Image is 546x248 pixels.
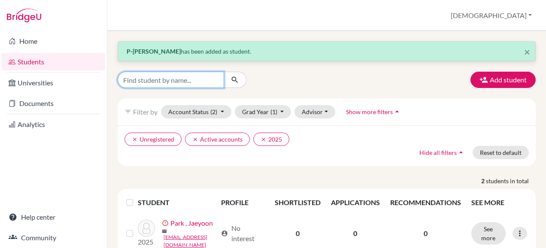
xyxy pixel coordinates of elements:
[124,108,131,115] i: filter_list
[385,192,466,213] th: RECOMMENDATIONS
[481,176,486,185] strong: 2
[393,107,401,116] i: arrow_drop_up
[270,192,326,213] th: SHORTLISTED
[170,218,213,228] a: Park , Jaeyoon
[2,209,105,226] a: Help center
[221,230,228,237] span: account_circle
[524,45,530,58] span: ×
[326,192,385,213] th: APPLICATIONS
[390,228,461,239] p: 0
[2,229,105,246] a: Community
[253,133,289,146] button: clear2025
[210,108,217,115] span: (2)
[486,176,536,185] span: students in total
[138,220,155,237] img: Park , Jaeyoon
[162,229,167,234] span: mail
[339,105,409,118] button: Show more filtersarrow_drop_up
[346,108,393,115] span: Show more filters
[466,192,532,213] th: SEE MORE
[473,146,529,159] button: Reset to default
[127,48,181,55] strong: P-[PERSON_NAME]
[161,105,231,118] button: Account Status(2)
[162,220,170,227] span: error_outline
[138,192,216,213] th: STUDENT
[235,105,291,118] button: Grad Year(1)
[2,116,105,133] a: Analytics
[2,33,105,50] a: Home
[138,237,155,247] p: 2025
[524,47,530,57] button: Close
[447,7,536,24] button: [DEMOGRAPHIC_DATA]
[261,136,267,142] i: clear
[419,149,457,156] span: Hide all filters
[2,53,105,70] a: Students
[216,192,270,213] th: PROFILE
[471,222,506,245] button: See more
[270,108,277,115] span: (1)
[192,136,198,142] i: clear
[412,146,473,159] button: Hide all filtersarrow_drop_up
[185,133,250,146] button: clearActive accounts
[7,9,41,22] img: Bridge-U
[127,47,527,56] p: has been added as student.
[470,72,536,88] button: Add student
[457,148,465,157] i: arrow_drop_up
[2,95,105,112] a: Documents
[221,223,264,244] div: No interest
[118,72,224,88] input: Find student by name...
[132,136,138,142] i: clear
[124,133,182,146] button: clearUnregistered
[133,108,158,116] span: Filter by
[294,105,335,118] button: Advisor
[2,74,105,91] a: Universities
